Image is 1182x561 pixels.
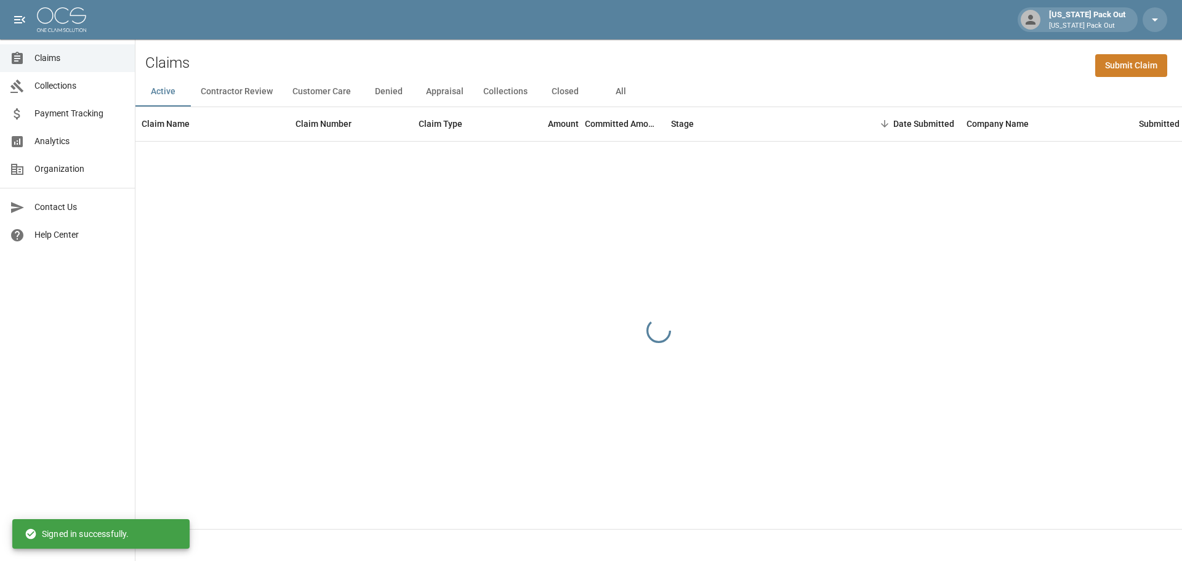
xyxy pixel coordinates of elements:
[34,228,125,241] span: Help Center
[34,79,125,92] span: Collections
[412,107,505,141] div: Claim Type
[473,77,537,107] button: Collections
[416,77,473,107] button: Appraisal
[505,107,585,141] div: Amount
[537,77,593,107] button: Closed
[876,115,893,132] button: Sort
[191,77,283,107] button: Contractor Review
[419,107,462,141] div: Claim Type
[671,107,694,141] div: Stage
[135,107,289,141] div: Claim Name
[665,107,850,141] div: Stage
[34,52,125,65] span: Claims
[34,163,125,176] span: Organization
[585,107,665,141] div: Committed Amount
[25,523,129,545] div: Signed in successfully.
[37,7,86,32] img: ocs-logo-white-transparent.png
[1044,9,1130,31] div: [US_STATE] Pack Out
[295,107,352,141] div: Claim Number
[593,77,648,107] button: All
[7,7,32,32] button: open drawer
[548,107,579,141] div: Amount
[34,135,125,148] span: Analytics
[960,107,1133,141] div: Company Name
[361,77,416,107] button: Denied
[145,54,190,72] h2: Claims
[289,107,412,141] div: Claim Number
[893,107,954,141] div: Date Submitted
[135,77,191,107] button: Active
[283,77,361,107] button: Customer Care
[850,107,960,141] div: Date Submitted
[1049,21,1125,31] p: [US_STATE] Pack Out
[34,201,125,214] span: Contact Us
[142,107,190,141] div: Claim Name
[967,107,1029,141] div: Company Name
[34,107,125,120] span: Payment Tracking
[1095,54,1167,77] a: Submit Claim
[135,77,1182,107] div: dynamic tabs
[585,107,659,141] div: Committed Amount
